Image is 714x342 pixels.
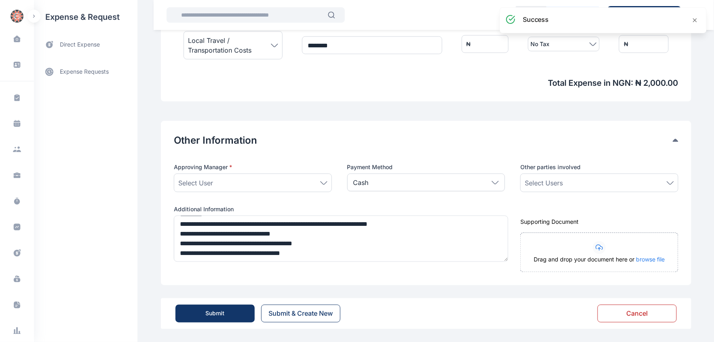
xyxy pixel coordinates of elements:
[347,163,505,171] label: Payment Method
[206,310,225,318] div: Submit
[531,39,550,49] span: No Tax
[174,77,678,89] span: Total Expense in NGN : ₦ 2,000.00
[353,178,369,187] p: Cash
[523,15,549,24] h3: success
[520,163,581,171] span: Other parties involved
[178,178,213,188] span: Select User
[520,218,678,226] div: Supporting Document
[60,40,100,49] span: direct expense
[34,55,137,81] div: expense requests
[174,134,678,147] div: Other Information
[525,178,563,188] span: Select Users
[636,256,665,263] span: browse file
[598,305,677,323] button: Cancel
[624,40,628,48] div: ₦
[261,305,340,323] button: Submit & Create New
[174,134,673,147] button: Other Information
[521,256,678,272] div: Drag and drop your document here or
[175,305,255,323] button: Submit
[467,40,471,48] div: ₦
[34,34,137,55] a: direct expense
[174,205,505,213] label: Additional Information
[34,62,137,81] a: expense requests
[188,36,271,55] span: Local Travel / Transportation Costs
[174,163,232,171] span: Approving Manager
